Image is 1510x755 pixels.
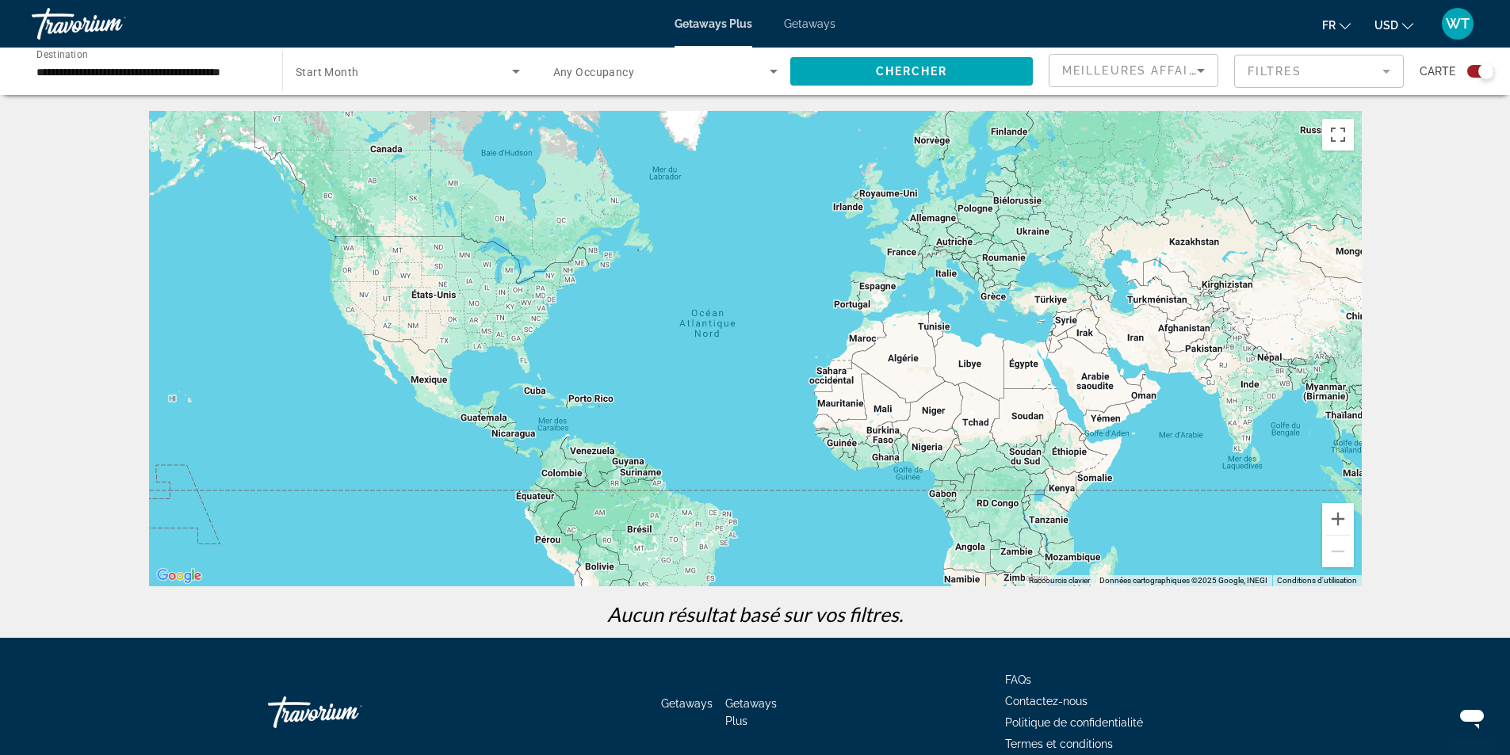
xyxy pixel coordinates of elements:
[1322,119,1354,151] button: Passer en plein écran
[1099,576,1267,585] span: Données cartographiques ©2025 Google, INEGI
[1447,692,1497,742] iframe: Bouton de lancement de la fenêtre de messagerie
[1322,19,1336,32] span: fr
[876,65,948,78] span: Chercher
[1005,673,1031,686] a: FAQs
[1005,716,1143,729] a: Politique de confidentialité
[1374,19,1398,32] span: USD
[1029,575,1090,586] button: Raccourcis clavier
[1062,64,1214,77] span: Meilleures affaires
[1322,536,1354,567] button: Zoom arrière
[675,17,752,30] a: Getaways Plus
[1277,576,1357,585] a: Conditions d'utilisation (s'ouvre dans un nouvel onglet)
[1062,61,1205,80] mat-select: Sort by
[1322,503,1354,535] button: Zoom avant
[1234,54,1404,89] button: Filter
[1322,13,1351,36] button: Change language
[661,697,713,710] a: Getaways
[553,66,635,78] span: Any Occupancy
[268,688,426,736] a: Travorium
[141,602,1370,626] p: Aucun résultat basé sur vos filtres.
[1374,13,1413,36] button: Change currency
[36,48,88,59] span: Destination
[784,17,835,30] a: Getaways
[790,57,1033,86] button: Chercher
[32,3,190,44] a: Travorium
[153,566,205,586] img: Google
[1420,60,1455,82] span: Carte
[725,697,777,727] a: Getaways Plus
[153,566,205,586] a: Ouvrir cette zone dans Google Maps (dans une nouvelle fenêtre)
[1437,7,1478,40] button: User Menu
[1005,695,1088,707] a: Contactez-nous
[1005,738,1113,750] a: Termes et conditions
[296,66,359,78] span: Start Month
[1446,16,1470,32] span: WT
